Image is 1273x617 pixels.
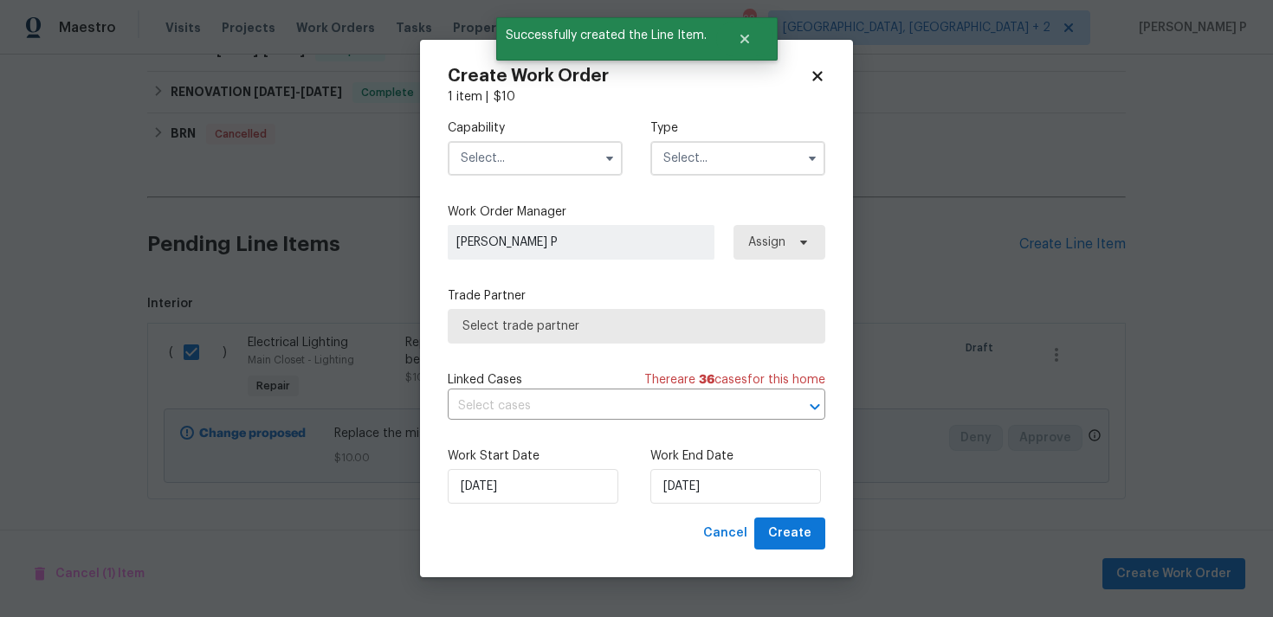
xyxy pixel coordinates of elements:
button: Create [754,517,825,550]
span: Successfully created the Line Item. [496,17,716,54]
span: Cancel [703,523,747,544]
span: 36 [699,374,714,386]
button: Cancel [696,517,754,550]
div: 1 item | [448,88,825,106]
span: Linked Cases [448,371,522,389]
input: Select cases [448,393,777,420]
input: M/D/YYYY [448,469,618,504]
label: Type [650,119,825,137]
input: Select... [448,141,623,176]
input: Select... [650,141,825,176]
span: Assign [748,234,785,251]
span: Create [768,523,811,544]
button: Open [803,395,827,419]
label: Work Order Manager [448,203,825,221]
label: Work Start Date [448,447,623,465]
button: Show options [599,148,620,169]
label: Capability [448,119,623,137]
span: $ 10 [494,91,515,103]
span: Select trade partner [462,318,811,335]
input: M/D/YYYY [650,469,821,504]
span: There are case s for this home [644,371,825,389]
button: Show options [802,148,823,169]
label: Work End Date [650,447,825,465]
button: Close [716,22,773,56]
h2: Create Work Order [448,67,810,85]
label: Trade Partner [448,287,825,305]
span: [PERSON_NAME] P [456,234,706,251]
